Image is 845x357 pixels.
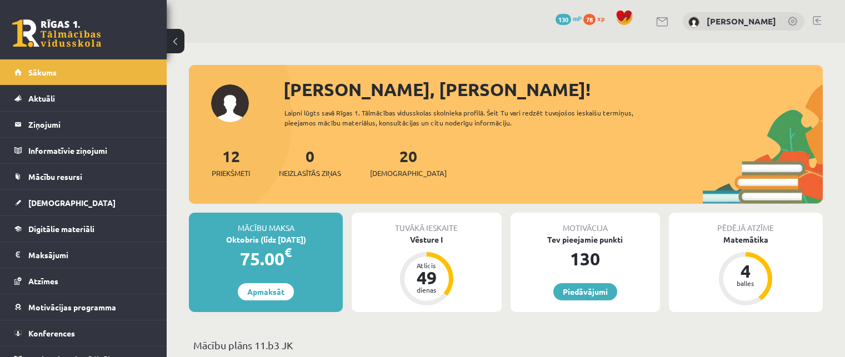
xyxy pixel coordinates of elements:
[14,320,153,346] a: Konferences
[573,14,582,23] span: mP
[14,242,153,268] a: Maksājumi
[28,198,116,208] span: [DEMOGRAPHIC_DATA]
[14,138,153,163] a: Informatīvie ziņojumi
[284,244,292,260] span: €
[193,338,818,353] p: Mācību plāns 11.b3 JK
[28,276,58,286] span: Atzīmes
[14,86,153,111] a: Aktuāli
[14,294,153,320] a: Motivācijas programma
[14,59,153,85] a: Sākums
[352,234,501,307] a: Vēsture I Atlicis 49 dienas
[189,213,343,234] div: Mācību maksa
[14,112,153,137] a: Ziņojumi
[28,224,94,234] span: Digitālie materiāli
[28,172,82,182] span: Mācību resursi
[28,302,116,312] span: Motivācijas programma
[729,280,762,286] div: balles
[28,242,153,268] legend: Maksājumi
[669,213,823,234] div: Pēdējā atzīme
[511,245,660,272] div: 130
[669,234,823,245] div: Matemātika
[370,146,447,179] a: 20[DEMOGRAPHIC_DATA]
[352,234,501,245] div: Vēsture I
[279,146,341,179] a: 0Neizlasītās ziņas
[583,14,596,25] span: 78
[707,16,776,27] a: [PERSON_NAME]
[284,108,665,128] div: Laipni lūgts savā Rīgas 1. Tālmācības vidusskolas skolnieka profilā. Šeit Tu vari redzēt tuvojošo...
[410,286,443,293] div: dienas
[283,76,823,103] div: [PERSON_NAME], [PERSON_NAME]!
[553,283,617,300] a: Piedāvājumi
[279,168,341,179] span: Neizlasītās ziņas
[511,213,660,234] div: Motivācija
[556,14,582,23] a: 130 mP
[12,19,101,47] a: Rīgas 1. Tālmācības vidusskola
[28,328,75,338] span: Konferences
[410,262,443,269] div: Atlicis
[583,14,610,23] a: 78 xp
[14,216,153,242] a: Digitālie materiāli
[238,283,294,300] a: Apmaksāt
[28,112,153,137] legend: Ziņojumi
[14,268,153,294] a: Atzīmes
[14,190,153,215] a: [DEMOGRAPHIC_DATA]
[669,234,823,307] a: Matemātika 4 balles
[189,234,343,245] div: Oktobris (līdz [DATE])
[28,93,55,103] span: Aktuāli
[212,168,250,179] span: Priekšmeti
[14,164,153,189] a: Mācību resursi
[28,67,57,77] span: Sākums
[410,269,443,286] div: 49
[729,262,762,280] div: 4
[688,17,699,28] img: Sofija Spure
[511,234,660,245] div: Tev pieejamie punkti
[597,14,604,23] span: xp
[212,146,250,179] a: 12Priekšmeti
[28,138,153,163] legend: Informatīvie ziņojumi
[556,14,571,25] span: 130
[189,245,343,272] div: 75.00
[370,168,447,179] span: [DEMOGRAPHIC_DATA]
[352,213,501,234] div: Tuvākā ieskaite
